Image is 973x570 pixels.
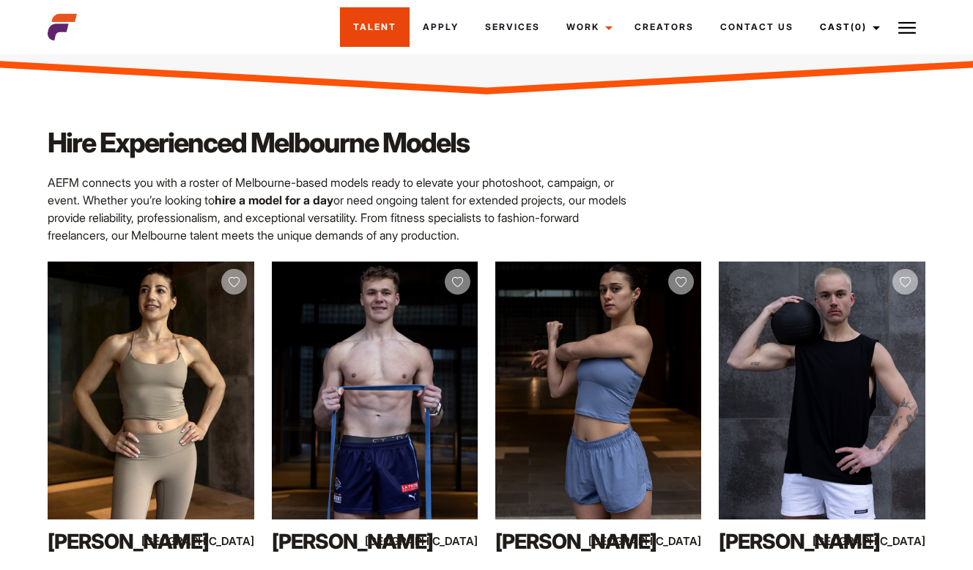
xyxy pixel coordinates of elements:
a: Contact Us [707,7,807,47]
div: [PERSON_NAME] [48,527,171,556]
p: AEFM connects you with a roster of Melbourne-based models ready to elevate your photoshoot, campa... [48,174,627,244]
a: Work [553,7,621,47]
img: cropped-aefm-brand-fav-22-square.png [48,12,77,42]
strong: hire a model for a day [215,193,333,207]
div: [PERSON_NAME] [272,527,396,556]
a: Cast(0) [807,7,889,47]
h2: Hire Experienced Melbourne Models [48,124,627,162]
div: [PERSON_NAME] [719,527,843,556]
div: [PERSON_NAME] [495,527,619,556]
div: [GEOGRAPHIC_DATA] [863,532,925,550]
a: Talent [340,7,410,47]
div: [GEOGRAPHIC_DATA] [192,532,254,550]
span: (0) [851,21,867,32]
div: [GEOGRAPHIC_DATA] [640,532,701,550]
a: Creators [621,7,707,47]
a: Apply [410,7,472,47]
div: [GEOGRAPHIC_DATA] [416,532,478,550]
a: Services [472,7,553,47]
img: Burger icon [898,19,916,37]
